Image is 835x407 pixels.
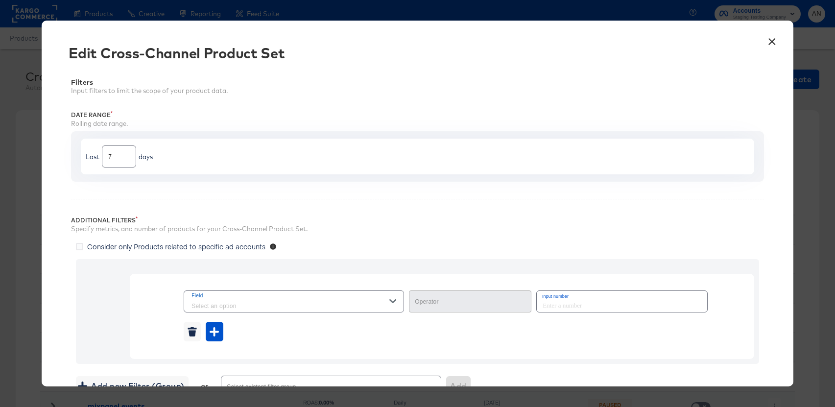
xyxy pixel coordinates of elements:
[71,111,764,119] div: Date Range
[71,216,764,224] div: Additional Filters
[80,379,184,393] span: Add new Filter (Group)
[139,152,153,162] div: days
[201,381,209,391] div: or
[71,119,764,128] div: Rolling date range.
[69,45,285,61] div: Edit Cross-Channel Product Set
[763,30,781,48] button: ×
[71,86,764,96] div: Input filters to limit the scope of your product data.
[102,142,136,163] input: Enter a number
[71,224,764,234] div: Specify metrics, and number of products for your Cross-Channel Product Set.
[86,152,99,162] div: Last
[76,376,188,396] button: Add new Filter (Group)
[537,291,707,312] input: Enter a number
[87,241,265,251] span: Consider only Products related to specific ad accounts
[71,78,764,86] div: Filters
